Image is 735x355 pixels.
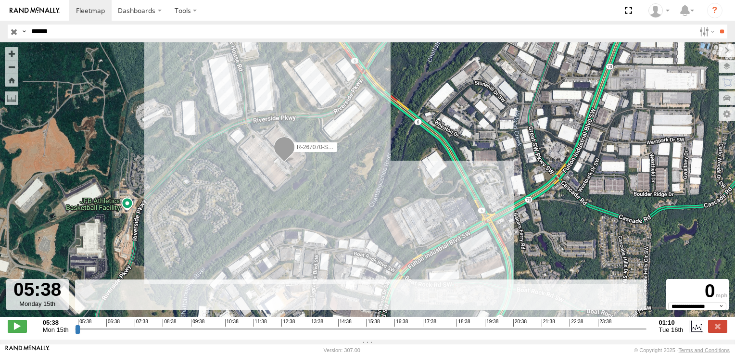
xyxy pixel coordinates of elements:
span: Tue 16th Sep 2025 [659,326,684,333]
label: Play/Stop [8,320,27,332]
div: 0 [668,280,727,302]
div: Clarence Lewis [645,3,673,18]
span: 09:38 [191,319,204,327]
span: 18:38 [456,319,470,327]
button: Zoom out [5,60,18,74]
span: 14:38 [338,319,352,327]
strong: 01:10 [659,319,684,326]
span: R-267070-Swing [297,144,340,151]
span: 20:38 [513,319,527,327]
span: 16:38 [394,319,408,327]
span: 22:38 [570,319,583,327]
img: rand-logo.svg [10,7,60,14]
span: 23:38 [598,319,611,327]
label: Search Query [20,25,28,38]
span: 19:38 [485,319,498,327]
span: 21:38 [542,319,555,327]
i: ? [707,3,722,18]
span: 11:38 [253,319,266,327]
button: Zoom in [5,47,18,60]
span: 13:38 [310,319,323,327]
label: Search Filter Options [696,25,716,38]
span: 08:38 [163,319,176,327]
span: 17:38 [423,319,436,327]
button: Zoom Home [5,74,18,87]
span: 10:38 [225,319,239,327]
label: Close [708,320,727,332]
span: 12:38 [281,319,295,327]
a: Terms and Conditions [679,347,730,353]
div: © Copyright 2025 - [634,347,730,353]
span: 06:38 [106,319,120,327]
span: 05:38 [78,319,91,327]
div: Version: 307.00 [324,347,360,353]
strong: 05:38 [43,319,69,326]
a: Visit our Website [5,345,50,355]
span: 07:38 [135,319,148,327]
span: 15:38 [366,319,380,327]
span: Mon 15th Sep 2025 [43,326,69,333]
label: Measure [5,91,18,105]
label: Map Settings [719,107,735,121]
